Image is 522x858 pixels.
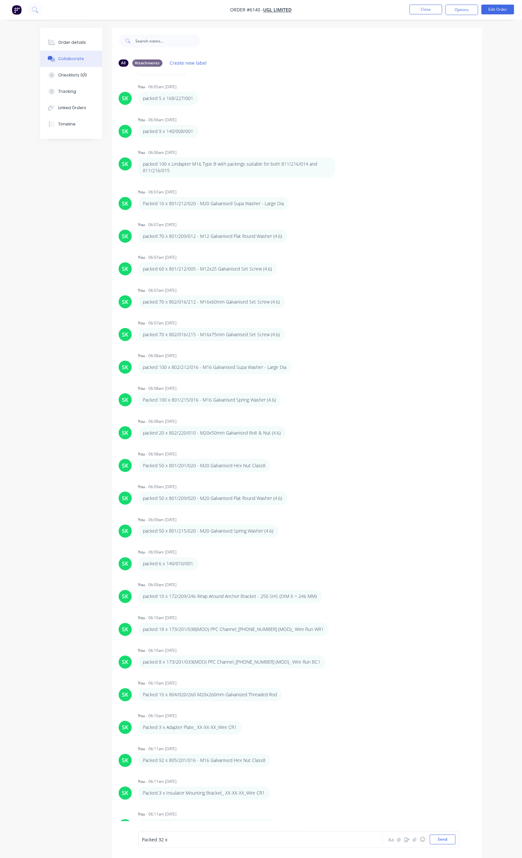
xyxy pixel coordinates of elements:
[138,582,145,588] div: You
[138,84,145,90] div: You
[143,95,194,102] p: packed 5 x 168/227/001
[143,659,321,666] p: packed 8 x 173/201/033(MOD) PFC Channel_[PHONE_NUMBER] (MOD)_ Wire Run BC1
[122,265,128,273] div: SK
[395,836,403,844] button: @
[143,299,280,305] p: packed 70 x 802/016/212 - M16x60mm Galvanised Set Screw (4.6)
[122,429,128,437] div: SK
[146,779,177,785] div: - 06:11am [DATE]
[58,72,87,78] div: Checklists 0/0
[122,626,128,634] div: SK
[143,331,280,338] p: packed 70 x 802/016/215 - M16x75mm Galvanised Set Screw (4.6)
[143,397,276,403] p: Packed 100 x 801/215/016 - M16 Galvanised Spring Washer (4.6)
[146,222,177,228] div: - 06:07am [DATE]
[143,757,266,764] p: Packed 92 x 805/201/016 - M16 Galvanised Hex Nut Class8
[143,364,287,371] p: packed 100 x 802/212/016 - M16 Galvanised Supa Washer - Large Dia
[481,5,514,14] button: Edit Order
[146,812,177,817] div: - 06:11am [DATE]
[122,127,128,135] div: SK
[146,419,177,424] div: - 06:08am [DATE]
[146,550,177,555] div: - 06:09am [DATE]
[40,83,102,100] button: Tracking
[58,121,76,127] div: Timeline
[143,128,194,135] p: packed 9 x 140/008/001
[430,835,456,845] button: Send
[138,746,145,752] div: You
[146,648,177,654] div: - 06:10am [DATE]
[138,615,145,621] div: You
[419,836,427,844] button: ☺
[122,527,128,535] div: SK
[122,560,128,568] div: SK
[146,615,177,621] div: - 06:10am [DATE]
[138,189,145,195] div: You
[138,386,145,391] div: You
[138,713,145,719] div: You
[40,116,102,132] button: Timeline
[138,222,145,228] div: You
[138,320,145,326] div: You
[122,593,128,601] div: SK
[122,232,128,240] div: SK
[122,331,128,338] div: SK
[12,5,22,15] img: Factory
[138,451,145,457] div: You
[263,7,292,13] a: UGL Limited
[446,5,478,15] button: Options
[146,386,177,391] div: - 06:08am [DATE]
[138,648,145,654] div: You
[143,593,317,600] p: packed 10 x 172/209/246 Wrap Around Anchor Bracket - 250 SHS (DIM X = 246 MM)
[136,34,200,47] input: Search notes...
[143,692,277,698] p: Packed 10 x 804/020/260 M20x260mm Galvanized Threaded Rod
[146,353,177,359] div: - 06:08am [DATE]
[138,681,145,686] div: You
[122,494,128,502] div: SK
[146,189,177,195] div: - 06:07am [DATE]
[132,59,162,67] div: Attachments
[122,462,128,470] div: SK
[122,94,128,102] div: SK
[166,58,210,67] button: Create new label
[146,582,177,588] div: - 06:09am [DATE]
[138,117,145,123] div: You
[143,161,330,174] p: packed 100 x Lindapter M16 Type B with packings suitable for both 811/216/014 and 811/216/015
[146,84,177,90] div: - 06:05am [DATE]
[122,691,128,699] div: SK
[138,812,145,817] div: You
[122,658,128,666] div: SK
[138,484,145,490] div: You
[146,288,177,293] div: - 06:07am [DATE]
[138,419,145,424] div: You
[146,746,177,752] div: - 06:11am [DATE]
[40,67,102,83] button: Checklists 0/0
[146,484,177,490] div: - 06:09am [DATE]
[143,430,281,436] p: packed 20 x 802/220/010 - M20x50mm Galvanised Bolt & Nut (4.6)
[146,150,177,156] div: - 06:06am [DATE]
[143,462,266,469] p: Packed 50 x 801/201/020 - M20 Galvanised Hex Nut Class8
[58,105,86,111] div: Linked Orders
[230,7,263,13] span: Order #6140 -
[387,836,395,844] button: Aa
[138,255,145,260] div: You
[122,757,128,765] div: SK
[143,200,284,207] p: Packed 10 x 801/212/020 - M20 Galvanised Supa Washer - Large Dia
[143,724,237,731] p: Packed 3 x Adapter Plate_ XX-XX-XX_Wire CR1
[40,100,102,116] button: Linked Orders
[58,40,86,45] div: Order details
[143,266,272,272] p: packed 60 x 801/212/005 - M12x25 Galvanised Set Screw (4.6)
[146,117,177,123] div: - 06:06am [DATE]
[122,363,128,371] div: SK
[410,5,442,14] button: Close
[119,59,128,67] div: All
[58,89,76,94] div: Tracking
[122,200,128,207] div: SK
[122,160,128,168] div: SK
[122,789,128,797] div: SK
[146,255,177,260] div: - 06:07am [DATE]
[146,517,177,523] div: - 06:09am [DATE]
[138,353,145,359] div: You
[138,150,145,156] div: You
[142,837,168,843] span: Packed 32 x
[122,298,128,306] div: SK
[122,724,128,732] div: SK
